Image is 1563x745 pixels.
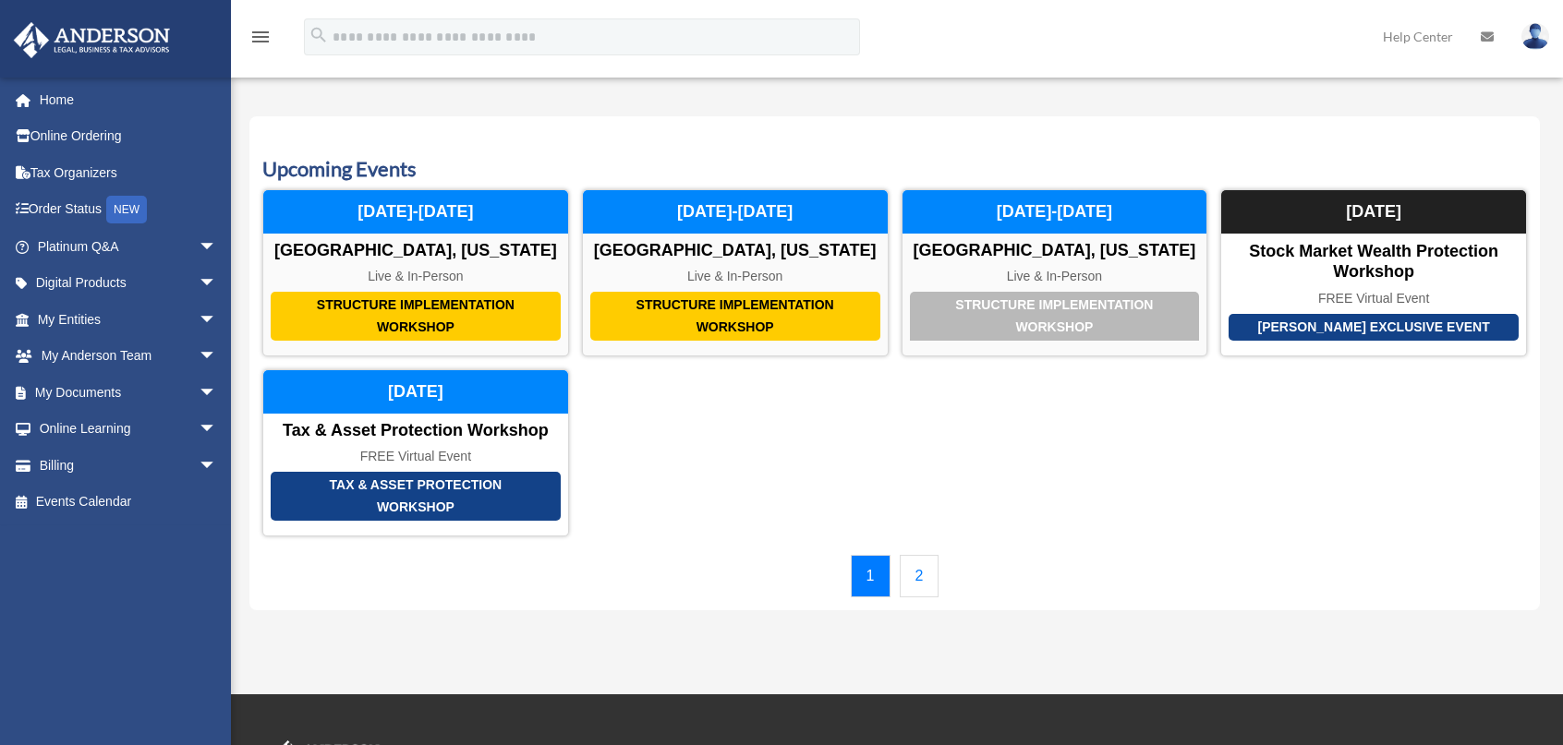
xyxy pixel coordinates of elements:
[583,241,888,261] div: [GEOGRAPHIC_DATA], [US_STATE]
[1229,314,1519,341] div: [PERSON_NAME] Exclusive Event
[583,190,888,234] div: [DATE]-[DATE]
[583,269,888,284] div: Live & In-Person
[1221,190,1526,234] div: [DATE]
[271,292,561,341] div: Structure Implementation Workshop
[902,189,1208,356] a: Structure Implementation Workshop [GEOGRAPHIC_DATA], [US_STATE] Live & In-Person [DATE]-[DATE]
[851,555,891,597] a: 1
[106,196,147,223] div: NEW
[13,484,236,521] a: Events Calendar
[13,338,245,375] a: My Anderson Teamarrow_drop_down
[1521,23,1549,50] img: User Pic
[199,265,236,303] span: arrow_drop_down
[199,447,236,485] span: arrow_drop_down
[262,369,569,536] a: Tax & Asset Protection Workshop Tax & Asset Protection Workshop FREE Virtual Event [DATE]
[13,301,245,338] a: My Entitiesarrow_drop_down
[199,411,236,449] span: arrow_drop_down
[249,26,272,48] i: menu
[13,81,245,118] a: Home
[263,421,568,441] div: Tax & Asset Protection Workshop
[13,118,245,155] a: Online Ordering
[199,374,236,412] span: arrow_drop_down
[199,228,236,266] span: arrow_drop_down
[263,269,568,284] div: Live & In-Person
[13,191,245,229] a: Order StatusNEW
[1220,189,1527,356] a: [PERSON_NAME] Exclusive Event Stock Market Wealth Protection Workshop FREE Virtual Event [DATE]
[263,190,568,234] div: [DATE]-[DATE]
[199,338,236,376] span: arrow_drop_down
[8,22,176,58] img: Anderson Advisors Platinum Portal
[582,189,889,356] a: Structure Implementation Workshop [GEOGRAPHIC_DATA], [US_STATE] Live & In-Person [DATE]-[DATE]
[903,241,1207,261] div: [GEOGRAPHIC_DATA], [US_STATE]
[13,154,245,191] a: Tax Organizers
[199,301,236,339] span: arrow_drop_down
[590,292,880,341] div: Structure Implementation Workshop
[13,228,245,265] a: Platinum Q&Aarrow_drop_down
[271,472,561,521] div: Tax & Asset Protection Workshop
[1221,291,1526,306] div: FREE Virtual Event
[249,32,272,48] a: menu
[262,189,569,356] a: Structure Implementation Workshop [GEOGRAPHIC_DATA], [US_STATE] Live & In-Person [DATE]-[DATE]
[1221,242,1526,282] div: Stock Market Wealth Protection Workshop
[263,449,568,464] div: FREE Virtual Event
[13,374,245,411] a: My Documentsarrow_drop_down
[262,155,1527,184] h3: Upcoming Events
[13,265,245,302] a: Digital Productsarrow_drop_down
[900,555,939,597] a: 2
[903,269,1207,284] div: Live & In-Person
[263,241,568,261] div: [GEOGRAPHIC_DATA], [US_STATE]
[903,190,1207,234] div: [DATE]-[DATE]
[263,370,568,415] div: [DATE]
[910,292,1200,341] div: Structure Implementation Workshop
[13,447,245,484] a: Billingarrow_drop_down
[13,411,245,448] a: Online Learningarrow_drop_down
[309,25,329,45] i: search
